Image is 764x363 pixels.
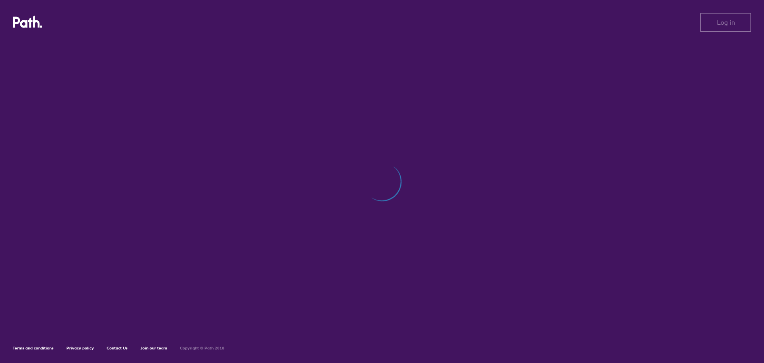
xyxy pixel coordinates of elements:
[140,345,167,351] a: Join our team
[717,19,735,26] span: Log in
[700,13,751,32] button: Log in
[13,345,54,351] a: Terms and conditions
[180,346,224,351] h6: Copyright © Path 2018
[66,345,94,351] a: Privacy policy
[107,345,128,351] a: Contact Us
